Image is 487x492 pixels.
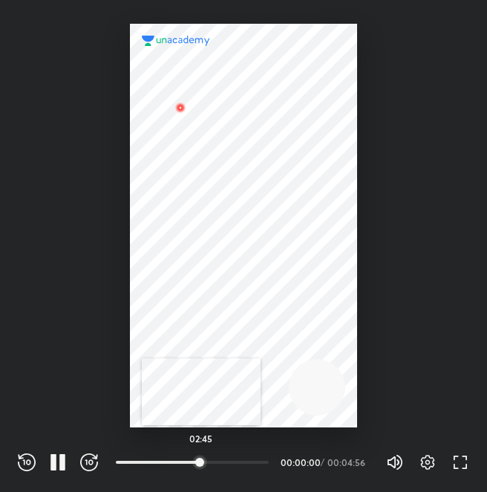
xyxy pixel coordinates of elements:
[142,36,210,46] img: logo.2a7e12a2.svg
[321,458,324,467] div: /
[281,458,318,467] div: 00:00:00
[327,458,368,467] div: 00:04:56
[189,434,212,443] h5: 02:45
[171,99,189,117] img: wMgqJGBwKWe8AAAAABJRU5ErkJggg==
